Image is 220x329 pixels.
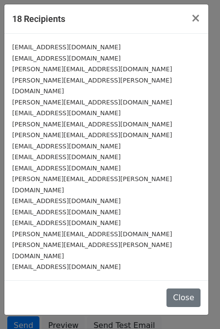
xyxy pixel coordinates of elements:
small: [PERSON_NAME][EMAIL_ADDRESS][PERSON_NAME][DOMAIN_NAME] [12,175,172,194]
h5: 18 Recipients [12,12,65,25]
small: [PERSON_NAME][EMAIL_ADDRESS][DOMAIN_NAME] [12,121,172,128]
small: [EMAIL_ADDRESS][DOMAIN_NAME] [12,219,121,226]
small: [PERSON_NAME][EMAIL_ADDRESS][PERSON_NAME][DOMAIN_NAME] [12,241,172,260]
small: [EMAIL_ADDRESS][DOMAIN_NAME] [12,153,121,161]
small: [EMAIL_ADDRESS][DOMAIN_NAME] [12,164,121,172]
small: [PERSON_NAME][EMAIL_ADDRESS][PERSON_NAME][DOMAIN_NAME] [12,77,172,95]
small: [EMAIL_ADDRESS][DOMAIN_NAME] [12,109,121,117]
small: [PERSON_NAME][EMAIL_ADDRESS][DOMAIN_NAME] [12,65,172,73]
span: × [191,11,201,25]
small: [EMAIL_ADDRESS][DOMAIN_NAME] [12,197,121,205]
small: [EMAIL_ADDRESS][DOMAIN_NAME] [12,208,121,216]
small: [PERSON_NAME][EMAIL_ADDRESS][DOMAIN_NAME] [12,131,172,139]
small: [EMAIL_ADDRESS][DOMAIN_NAME] [12,55,121,62]
button: Close [166,288,201,307]
small: [PERSON_NAME][EMAIL_ADDRESS][DOMAIN_NAME] [12,230,172,238]
small: [PERSON_NAME][EMAIL_ADDRESS][DOMAIN_NAME] [12,99,172,106]
iframe: Chat Widget [171,282,220,329]
small: [EMAIL_ADDRESS][DOMAIN_NAME] [12,263,121,270]
small: [EMAIL_ADDRESS][DOMAIN_NAME] [12,143,121,150]
small: [EMAIL_ADDRESS][DOMAIN_NAME] [12,43,121,51]
button: Close [183,4,208,32]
